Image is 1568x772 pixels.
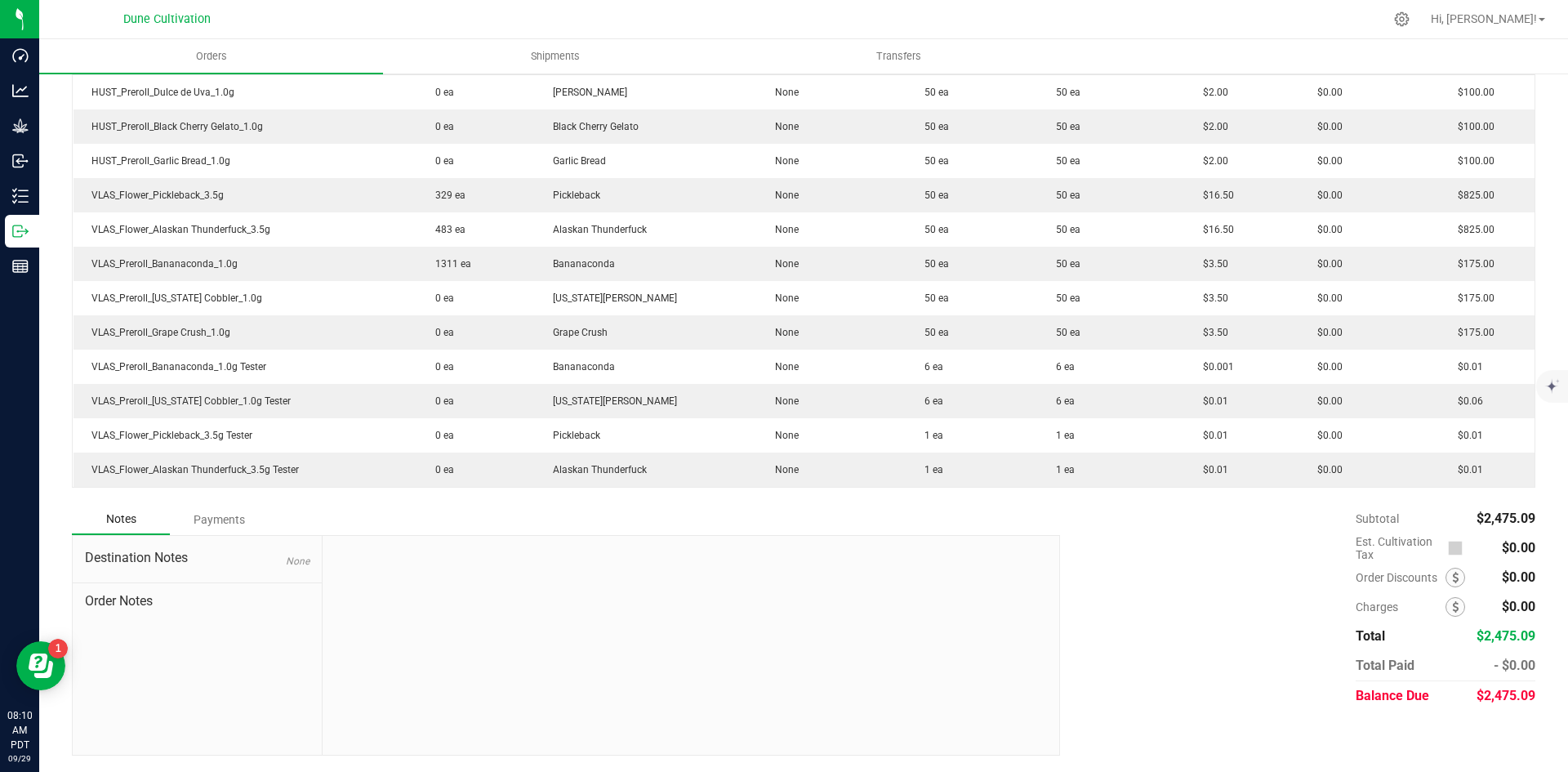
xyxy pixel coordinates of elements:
span: $0.01 [1450,430,1483,441]
span: VLAS_Preroll_Grape Crush_1.0g [83,327,230,338]
span: 6 ea [1048,395,1075,407]
inline-svg: Dashboard [12,47,29,64]
span: Shipments [509,49,602,64]
span: None [767,190,799,201]
span: None [767,464,799,475]
inline-svg: Grow [12,118,29,134]
span: Order Discounts [1356,571,1445,584]
span: $0.00 [1502,599,1535,614]
span: 1 ea [1048,430,1075,441]
div: Manage settings [1392,11,1412,27]
span: None [767,327,799,338]
span: 50 ea [916,224,949,235]
span: $2.00 [1195,87,1228,98]
span: None [767,430,799,441]
span: $0.00 [1309,224,1343,235]
span: Alaskan Thunderfuck [545,464,647,475]
span: 50 ea [1048,155,1080,167]
span: VLAS_Preroll_[US_STATE] Cobbler_1.0g [83,292,262,304]
span: 483 ea [427,224,465,235]
a: Orders [39,39,383,74]
span: $0.01 [1195,430,1228,441]
span: Destination Notes [85,548,310,568]
span: $0.00 [1309,361,1343,373]
inline-svg: Reports [12,258,29,274]
span: 6 ea [916,361,943,373]
a: Shipments [383,39,727,74]
span: VLAS_Preroll_[US_STATE] Cobbler_1.0g Tester [83,395,291,407]
span: $175.00 [1450,292,1494,304]
span: Black Cherry Gelato [545,121,639,132]
span: Pickleback [545,190,600,201]
span: $0.01 [1450,361,1483,373]
span: 50 ea [1048,258,1080,270]
span: VLAS_Flower_Pickleback_3.5g [83,190,224,201]
span: VLAS_Flower_Pickleback_3.5g Tester [83,430,252,441]
span: Bananaconda [545,258,615,270]
span: $0.00 [1309,395,1343,407]
span: $175.00 [1450,327,1494,338]
span: VLAS_Flower_Alaskan Thunderfuck_3.5g Tester [83,464,299,475]
span: $0.00 [1309,121,1343,132]
span: $16.50 [1195,190,1234,201]
inline-svg: Outbound [12,223,29,239]
span: $100.00 [1450,121,1494,132]
p: 09/29 [7,752,32,765]
span: Total [1356,628,1385,644]
span: 6 ea [1048,361,1075,373]
span: Orders [174,49,249,64]
span: $825.00 [1450,190,1494,201]
span: $2,475.09 [1477,628,1535,644]
a: Transfers [727,39,1071,74]
span: 0 ea [427,327,454,338]
span: Garlic Bread [545,155,606,167]
span: 50 ea [916,155,949,167]
span: 1 ea [1048,464,1075,475]
span: 1311 ea [427,258,471,270]
span: $0.00 [1502,569,1535,585]
span: Est. Cultivation Tax [1356,535,1441,561]
inline-svg: Analytics [12,83,29,99]
span: 50 ea [916,121,949,132]
span: $100.00 [1450,155,1494,167]
span: $0.00 [1309,87,1343,98]
span: Transfers [854,49,943,64]
span: $2,475.09 [1477,511,1535,526]
span: Dune Cultivation [123,12,211,26]
span: None [767,87,799,98]
span: None [767,224,799,235]
span: $0.00 [1309,292,1343,304]
span: 1 ea [916,430,943,441]
span: None [767,361,799,373]
span: $0.00 [1309,430,1343,441]
span: VLAS_Flower_Alaskan Thunderfuck_3.5g [83,224,270,235]
span: 0 ea [427,395,454,407]
span: $2.00 [1195,121,1228,132]
span: [US_STATE][PERSON_NAME] [545,395,677,407]
span: 50 ea [1048,190,1080,201]
span: 0 ea [427,292,454,304]
span: None [767,121,799,132]
span: [PERSON_NAME] [545,87,627,98]
span: $0.01 [1195,395,1228,407]
span: VLAS_Preroll_Bananaconda_1.0g [83,258,238,270]
span: HUST_Preroll_Garlic Bread_1.0g [83,155,230,167]
span: $2.00 [1195,155,1228,167]
span: Alaskan Thunderfuck [545,224,647,235]
span: $3.50 [1195,327,1228,338]
span: Subtotal [1356,512,1399,525]
span: None [767,258,799,270]
span: 50 ea [916,292,949,304]
span: HUST_Preroll_Black Cherry Gelato_1.0g [83,121,263,132]
span: Order Notes [85,591,310,611]
inline-svg: Inbound [12,153,29,169]
span: Charges [1356,600,1445,614]
span: None [767,292,799,304]
span: 50 ea [1048,87,1080,98]
span: 0 ea [427,87,454,98]
span: $0.00 [1309,190,1343,201]
span: 0 ea [427,430,454,441]
span: $3.50 [1195,258,1228,270]
span: $16.50 [1195,224,1234,235]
